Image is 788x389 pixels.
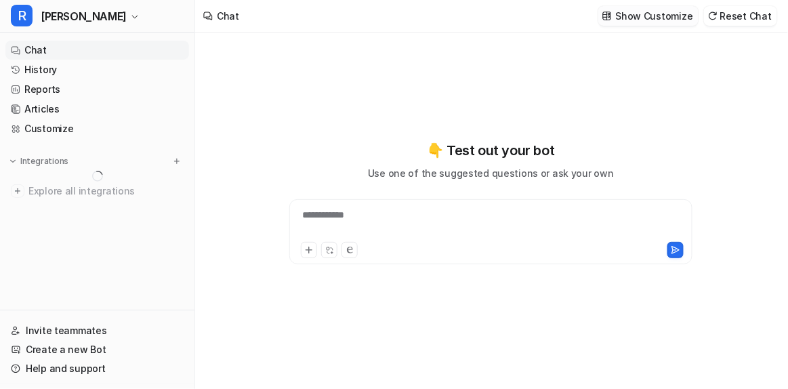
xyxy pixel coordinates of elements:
img: expand menu [8,157,18,166]
button: Reset Chat [704,6,777,26]
a: Create a new Bot [5,340,189,359]
a: Explore all integrations [5,182,189,201]
a: Reports [5,80,189,99]
p: Integrations [20,156,68,167]
a: Articles [5,100,189,119]
a: History [5,60,189,79]
button: Integrations [5,155,72,168]
span: R [11,5,33,26]
img: explore all integrations [11,184,24,198]
button: Show Customize [598,6,699,26]
a: Invite teammates [5,321,189,340]
p: Show Customize [616,9,693,23]
div: Chat [217,9,239,23]
p: 👇 Test out your bot [427,140,554,161]
p: Use one of the suggested questions or ask your own [368,166,614,180]
span: [PERSON_NAME] [41,7,127,26]
img: reset [708,11,718,21]
span: Explore all integrations [28,180,184,202]
img: customize [602,11,612,21]
a: Help and support [5,359,189,378]
a: Customize [5,119,189,138]
a: Chat [5,41,189,60]
img: menu_add.svg [172,157,182,166]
